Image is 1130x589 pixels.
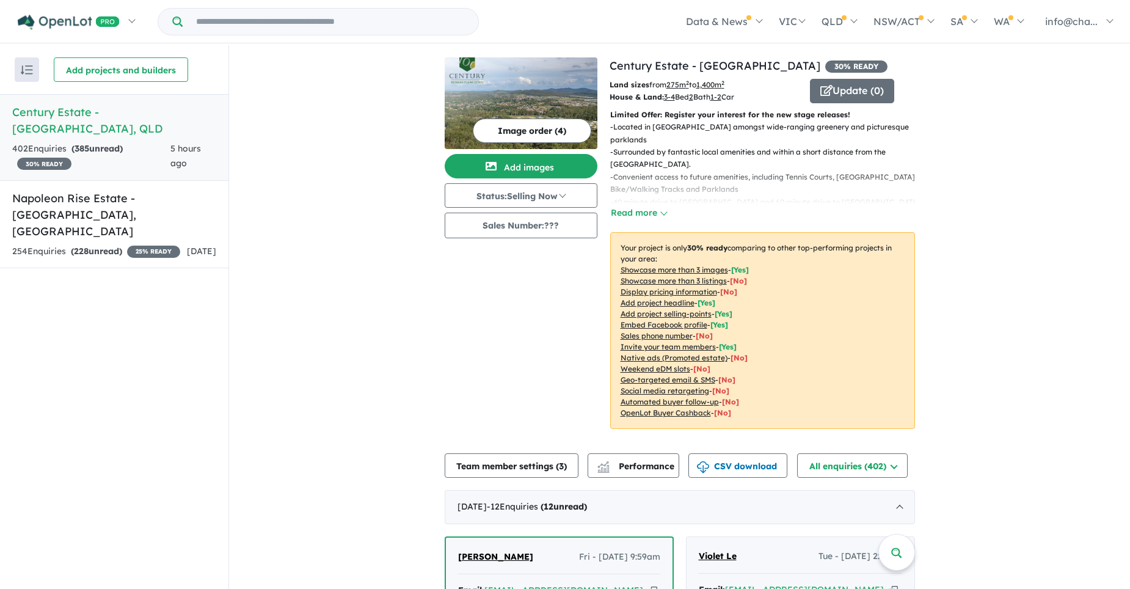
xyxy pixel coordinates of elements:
[621,265,728,274] u: Showcase more than 3 images
[21,65,33,75] img: sort.svg
[714,408,731,417] span: [No]
[693,364,710,373] span: [No]
[597,461,608,468] img: line-chart.svg
[544,501,553,512] span: 12
[825,60,888,73] span: 30 % READY
[720,287,737,296] span: [ No ]
[621,342,716,351] u: Invite your team members
[621,287,717,296] u: Display pricing information
[445,57,597,149] img: Century Estate - Redbank Plains
[621,309,712,318] u: Add project selling-points
[719,342,737,351] span: [ Yes ]
[699,549,737,564] a: Violet Le
[721,79,724,86] sup: 2
[610,59,820,73] a: Century Estate - [GEOGRAPHIC_DATA]
[731,265,749,274] span: [ Yes ]
[610,91,801,103] p: Bed Bath Car
[74,246,89,257] span: 228
[12,142,170,171] div: 402 Enquir ies
[71,246,122,257] strong: ( unread)
[722,397,739,406] span: [No]
[610,206,668,220] button: Read more
[710,92,721,101] u: 1-2
[458,550,533,565] a: [PERSON_NAME]
[75,143,89,154] span: 385
[696,80,724,89] u: 1,400 m
[696,331,713,340] span: [ No ]
[621,386,709,395] u: Social media retargeting
[458,551,533,562] span: [PERSON_NAME]
[187,246,216,257] span: [DATE]
[621,397,719,406] u: Automated buyer follow-up
[689,80,724,89] span: to
[610,146,925,171] p: - Surrounded by fantastic local amenities and within a short distance from the [GEOGRAPHIC_DATA].
[185,9,476,35] input: Try estate name, suburb, builder or developer
[445,154,597,178] button: Add images
[588,453,679,478] button: Performance
[610,80,649,89] b: Land sizes
[699,551,737,562] span: Violet Le
[473,119,591,143] button: Image order (4)
[621,408,711,417] u: OpenLot Buyer Cashback
[445,183,597,208] button: Status:Selling Now
[610,171,925,196] p: - Convenient access to future amenities, including Tennis Courts, [GEOGRAPHIC_DATA], Bike/Walking...
[610,232,915,429] p: Your project is only comparing to other top-performing projects in your area: - - - - - - - - - -...
[810,79,894,103] button: Update (0)
[54,57,188,82] button: Add projects and builders
[664,92,675,101] u: 3-4
[17,158,71,170] span: 30 % READY
[127,246,180,258] span: 25 % READY
[579,550,660,565] span: Fri - [DATE] 9:59am
[688,453,787,478] button: CSV download
[1045,15,1098,27] span: info@cha...
[599,461,674,472] span: Performance
[718,375,735,384] span: [No]
[12,190,216,240] h5: Napoleon Rise Estate - [GEOGRAPHIC_DATA] , [GEOGRAPHIC_DATA]
[710,320,728,329] span: [ Yes ]
[621,353,727,362] u: Native ads (Promoted estate)
[730,276,747,285] span: [ No ]
[686,79,689,86] sup: 2
[610,79,801,91] p: from
[12,104,216,137] h5: Century Estate - [GEOGRAPHIC_DATA] , QLD
[697,461,709,474] img: download icon
[712,386,729,395] span: [No]
[698,298,715,307] span: [ Yes ]
[689,92,693,101] u: 2
[597,465,610,473] img: bar-chart.svg
[170,143,201,169] span: 5 hours ago
[621,320,707,329] u: Embed Facebook profile
[445,453,578,478] button: Team member settings (3)
[621,276,727,285] u: Showcase more than 3 listings
[12,244,180,259] div: 254 Enquir ies
[487,501,587,512] span: - 12 Enquir ies
[559,461,564,472] span: 3
[610,92,664,101] b: House & Land:
[445,213,597,238] button: Sales Number:???
[731,353,748,362] span: [No]
[687,243,727,252] b: 30 % ready
[797,453,908,478] button: All enquiries (402)
[715,309,732,318] span: [ Yes ]
[621,298,694,307] u: Add project headline
[71,143,123,154] strong: ( unread)
[610,196,925,208] p: - 40 minute drive to [GEOGRAPHIC_DATA] and 60 minute drive to [GEOGRAPHIC_DATA]
[541,501,587,512] strong: ( unread)
[610,109,915,121] p: Limited Offer: Register your interest for the new stage releases!
[621,364,690,373] u: Weekend eDM slots
[445,490,915,524] div: [DATE]
[818,549,902,564] span: Tue - [DATE] 2:18pm
[610,121,925,146] p: - Located in [GEOGRAPHIC_DATA] amongst wide-ranging greenery and picturesque parklands
[18,15,120,30] img: Openlot PRO Logo White
[621,331,693,340] u: Sales phone number
[666,80,689,89] u: 275 m
[621,375,715,384] u: Geo-targeted email & SMS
